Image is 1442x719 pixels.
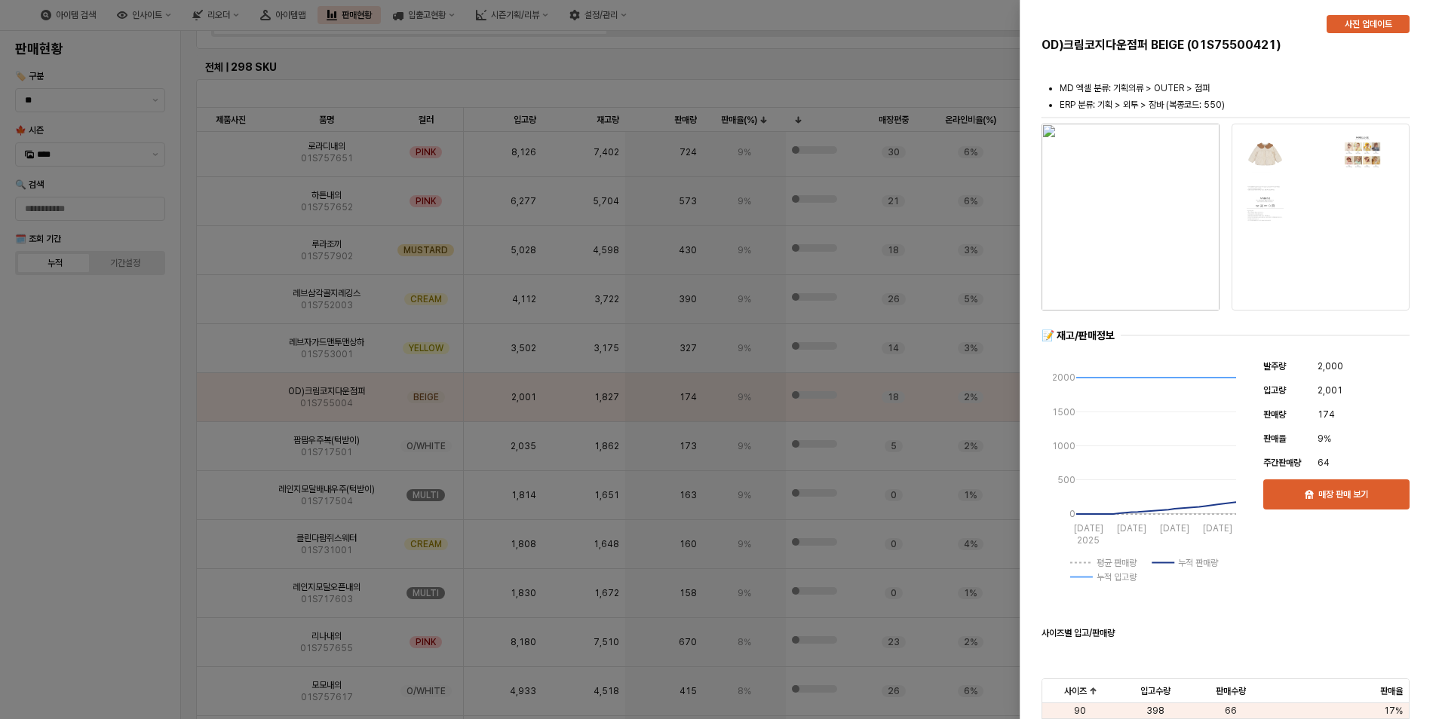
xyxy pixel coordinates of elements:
[1318,383,1342,398] span: 2,001
[1263,361,1286,372] span: 발주량
[1345,18,1392,30] p: 사진 업데이트
[1318,431,1331,446] span: 9%
[1263,479,1410,509] button: 매장 판매 보기
[1263,385,1286,396] span: 입고량
[1042,628,1115,638] strong: 사이즈별 입고/판매량
[1380,685,1403,697] span: 판매율
[1318,359,1343,374] span: 2,000
[1064,685,1087,697] span: 사이즈
[1042,38,1315,53] h5: OD)크림코지다운점퍼 BEIGE (01S75500421)
[1263,409,1286,420] span: 판매량
[1318,455,1330,470] span: 64
[1060,81,1410,95] li: MD 엑셀 분류: 기획의류 > OUTER > 점퍼
[1140,685,1170,697] span: 입고수량
[1263,457,1301,468] span: 주간판매량
[1060,98,1410,112] li: ERP 분류: 기획 > 외투 > 잠바 (복종코드: 550)
[1384,705,1403,717] span: 17%
[1216,685,1246,697] span: 판매수량
[1318,488,1368,500] p: 매장 판매 보기
[1327,15,1410,33] button: 사진 업데이트
[1074,705,1086,717] span: 90
[1263,433,1286,444] span: 판매율
[1318,407,1335,422] span: 174
[1042,329,1115,343] div: 📝 재고/판매정보
[1146,705,1164,717] span: 398
[1225,705,1237,717] span: 66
